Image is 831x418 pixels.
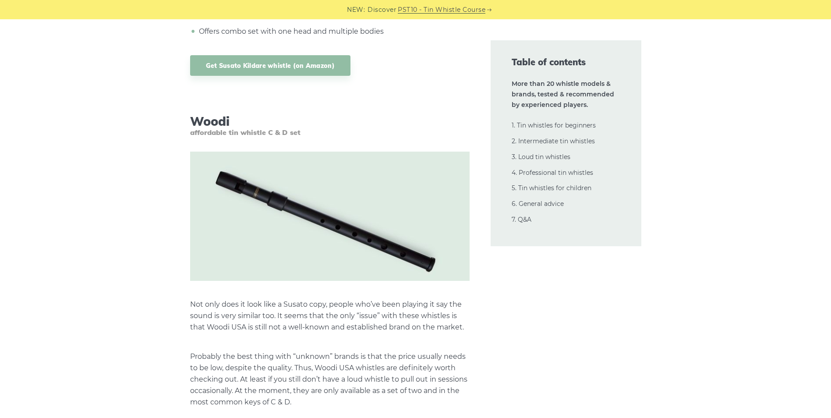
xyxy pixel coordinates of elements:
[368,5,396,15] span: Discover
[512,80,614,109] strong: More than 20 whistle models & brands, tested & recommended by experienced players.
[512,216,531,223] a: 7. Q&A
[512,137,595,145] a: 2. Intermediate tin whistles
[197,26,470,37] li: Offers combo set with one head and multiple bodies
[190,152,470,281] img: Woodi USA Tin Whistle
[512,56,620,68] span: Table of contents
[512,184,591,192] a: 5. Tin whistles for children
[512,121,596,129] a: 1. Tin whistles for beginners
[347,5,365,15] span: NEW:
[190,128,470,137] span: affordable tin whistle C & D set
[512,169,593,177] a: 4. Professional tin whistles
[190,55,350,76] a: Get Susato Kildare whistle (on Amazon)
[512,153,570,161] a: 3. Loud tin whistles
[512,200,564,208] a: 6. General advice
[190,299,470,333] p: Not only does it look like a Susato copy, people who’ve been playing it say the sound is very sim...
[398,5,485,15] a: PST10 - Tin Whistle Course
[190,351,470,408] p: Probably the best thing with “unknown” brands is that the price usually needs to be low, despite ...
[190,114,470,137] h3: Woodi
